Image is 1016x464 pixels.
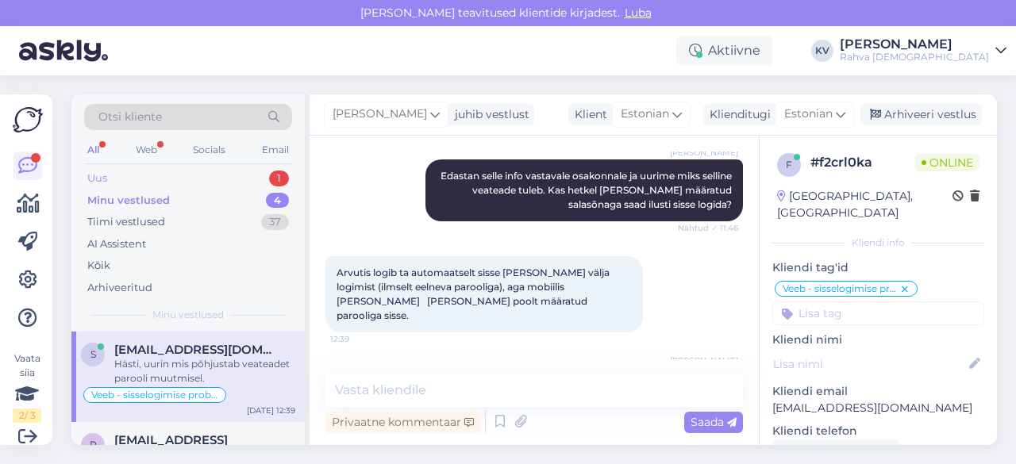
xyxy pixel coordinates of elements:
span: Estonian [784,105,833,123]
div: Rahva [DEMOGRAPHIC_DATA] [840,51,989,63]
div: Kõik [87,258,110,274]
span: Estonian [621,105,669,123]
p: Kliendi telefon [772,423,984,439]
div: Arhiveeritud [87,280,152,296]
div: Uus [87,171,107,186]
span: Nähtud ✓ 11:46 [678,222,738,234]
span: Minu vestlused [152,308,224,322]
div: juhib vestlust [448,106,529,123]
span: Edastan selle info vastavale osakonnale ja uurime miks selline veateade tuleb. Kas hetkel [PERSON... [441,170,734,210]
p: [EMAIL_ADDRESS][DOMAIN_NAME] [772,400,984,416]
div: Klienditugi [703,106,771,123]
div: KV [811,40,833,62]
div: Kliendi info [772,236,984,250]
div: Socials [190,140,229,160]
p: Kliendi email [772,383,984,400]
span: [PERSON_NAME] [670,355,738,366]
div: # f2crl0ka [810,153,915,172]
div: Arhiveeri vestlus [860,104,983,125]
div: Email [259,140,292,160]
span: paumerkarin@gmail.vom [114,433,228,447]
img: Askly Logo [13,107,43,132]
span: Arvutis logib ta automaatselt sisse [PERSON_NAME] välja logimist (ilmselt eelneva parooliga), aga... [337,267,612,321]
span: Veeb - sisselogimise probleem [783,284,899,293]
div: 37 [261,214,289,230]
div: [PERSON_NAME] [840,38,989,51]
span: s [90,348,96,360]
div: Küsi telefoninumbrit [772,439,900,461]
span: [PERSON_NAME] [670,147,738,159]
span: Otsi kliente [98,109,162,125]
span: p [90,439,97,451]
span: Luba [620,6,656,20]
p: Kliendi tag'id [772,259,984,276]
a: [PERSON_NAME]Rahva [DEMOGRAPHIC_DATA] [840,38,1006,63]
div: Hästi, uurin mis põhjustab veateadet parooli muutmisel. [114,357,295,385]
div: Vaata siia [13,351,41,423]
div: Tiimi vestlused [87,214,165,230]
div: Web [133,140,160,160]
div: All [84,140,102,160]
div: 2 / 3 [13,408,41,423]
span: Saada [691,415,737,429]
span: f [786,159,792,171]
div: 1 [269,171,289,186]
span: [PERSON_NAME] [333,105,427,123]
p: Kliendi nimi [772,332,984,348]
div: 4 [266,193,289,209]
div: [DATE] 12:39 [247,405,295,416]
div: Aktiivne [676,36,773,65]
div: [GEOGRAPHIC_DATA], [GEOGRAPHIC_DATA] [777,188,952,221]
div: Minu vestlused [87,193,170,209]
span: Veeb - sisselogimise probleem [91,390,218,400]
div: Privaatne kommentaar [325,412,480,433]
div: AI Assistent [87,236,146,252]
div: Klient [568,106,607,123]
span: Online [915,154,979,171]
input: Lisa tag [772,301,984,325]
input: Lisa nimi [773,355,966,373]
span: siisuke@gmail.com [114,343,279,357]
span: 12:39 [330,333,390,345]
